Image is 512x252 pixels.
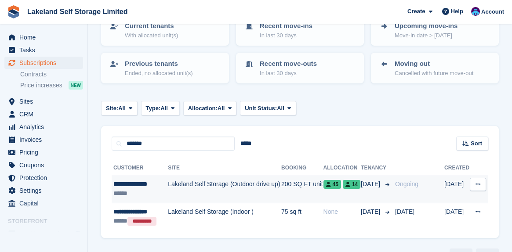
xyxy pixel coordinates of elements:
a: Moving out Cancelled with future move-out [372,54,498,83]
p: Ended, no allocated unit(s) [125,69,193,78]
p: In last 30 days [260,31,312,40]
img: stora-icon-8386f47178a22dfd0bd8f6a31ec36ba5ce8667c1dd55bd0f319d3a0aa187defe.svg [7,5,20,18]
a: menu [4,159,83,171]
a: Previous tenants Ended, no allocated unit(s) [102,54,228,83]
a: menu [4,133,83,146]
a: Preview store [73,229,83,239]
span: All [218,104,225,113]
p: With allocated unit(s) [125,31,178,40]
div: None [323,207,361,216]
span: Booking Portal [19,228,72,240]
button: Unit Status: All [240,101,296,115]
img: David Dickson [471,7,480,16]
a: menu [4,197,83,209]
a: menu [4,184,83,197]
a: Price increases NEW [20,80,83,90]
span: Settings [19,184,72,197]
a: menu [4,108,83,120]
th: Site [168,161,281,175]
span: Pricing [19,146,72,158]
p: In last 30 days [260,69,317,78]
span: 45 [323,180,341,189]
a: menu [4,172,83,184]
p: Cancelled with future move-out [395,69,473,78]
span: Ongoing [395,180,418,187]
a: menu [4,228,83,240]
span: Coupons [19,159,72,171]
th: Booking [281,161,323,175]
span: Allocation: [188,104,218,113]
span: All [160,104,168,113]
p: Upcoming move-ins [395,21,458,31]
a: menu [4,95,83,108]
span: Account [481,7,504,16]
button: Allocation: All [183,101,237,115]
span: Price increases [20,81,62,90]
td: 75 sq ft [281,203,323,231]
td: [DATE] [444,203,470,231]
a: Contracts [20,70,83,79]
a: menu [4,146,83,158]
a: Recent move-ins In last 30 days [237,16,363,45]
a: Lakeland Self Storage Limited [24,4,131,19]
span: [DATE] [361,207,382,216]
span: Create [407,7,425,16]
span: Capital [19,197,72,209]
a: menu [4,31,83,43]
span: Protection [19,172,72,184]
p: Move-in date > [DATE] [395,31,458,40]
button: Site: All [101,101,138,115]
p: Moving out [395,59,473,69]
span: Help [451,7,463,16]
p: Recent move-outs [260,59,317,69]
a: menu [4,44,83,56]
p: Recent move-ins [260,21,312,31]
th: Allocation [323,161,361,175]
span: Sort [471,139,482,148]
p: Current tenants [125,21,178,31]
span: 14 [343,180,360,189]
a: Current tenants With allocated unit(s) [102,16,228,45]
span: All [118,104,126,113]
a: Recent move-outs In last 30 days [237,54,363,83]
td: Lakeland Self Storage (Indoor ) [168,203,281,231]
span: All [277,104,284,113]
div: NEW [69,81,83,90]
th: Customer [112,161,168,175]
span: Storefront [8,217,87,226]
span: Analytics [19,121,72,133]
span: Tasks [19,44,72,56]
span: Type: [146,104,161,113]
span: Unit Status: [245,104,277,113]
span: Sites [19,95,72,108]
span: Home [19,31,72,43]
a: menu [4,121,83,133]
button: Type: All [141,101,180,115]
th: Created [444,161,470,175]
td: 200 SQ FT unit [281,175,323,203]
th: Tenancy [361,161,392,175]
span: [DATE] [361,180,382,189]
span: [DATE] [395,208,414,215]
span: Invoices [19,133,72,146]
span: Subscriptions [19,57,72,69]
p: Previous tenants [125,59,193,69]
span: CRM [19,108,72,120]
a: menu [4,57,83,69]
td: Lakeland Self Storage (Outdoor drive up) [168,175,281,203]
span: Site: [106,104,118,113]
a: Upcoming move-ins Move-in date > [DATE] [372,16,498,45]
td: [DATE] [444,175,470,203]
